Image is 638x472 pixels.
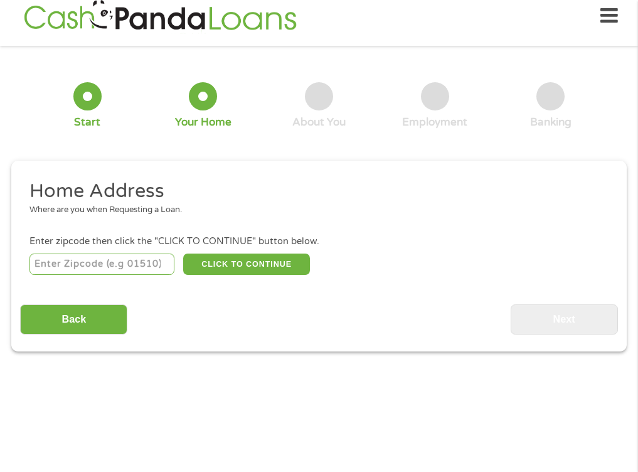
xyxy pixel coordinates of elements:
input: Enter Zipcode (e.g 01510) [29,254,174,275]
div: Banking [530,115,572,129]
input: Back [20,304,127,335]
div: Employment [402,115,467,129]
div: Enter zipcode then click the "CLICK TO CONTINUE" button below. [29,235,609,249]
div: About You [292,115,346,129]
div: Your Home [175,115,231,129]
div: Where are you when Requesting a Loan. [29,204,600,217]
button: CLICK TO CONTINUE [183,254,310,275]
div: Start [74,115,100,129]
input: Next [511,304,618,335]
h2: Home Address [29,179,600,204]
